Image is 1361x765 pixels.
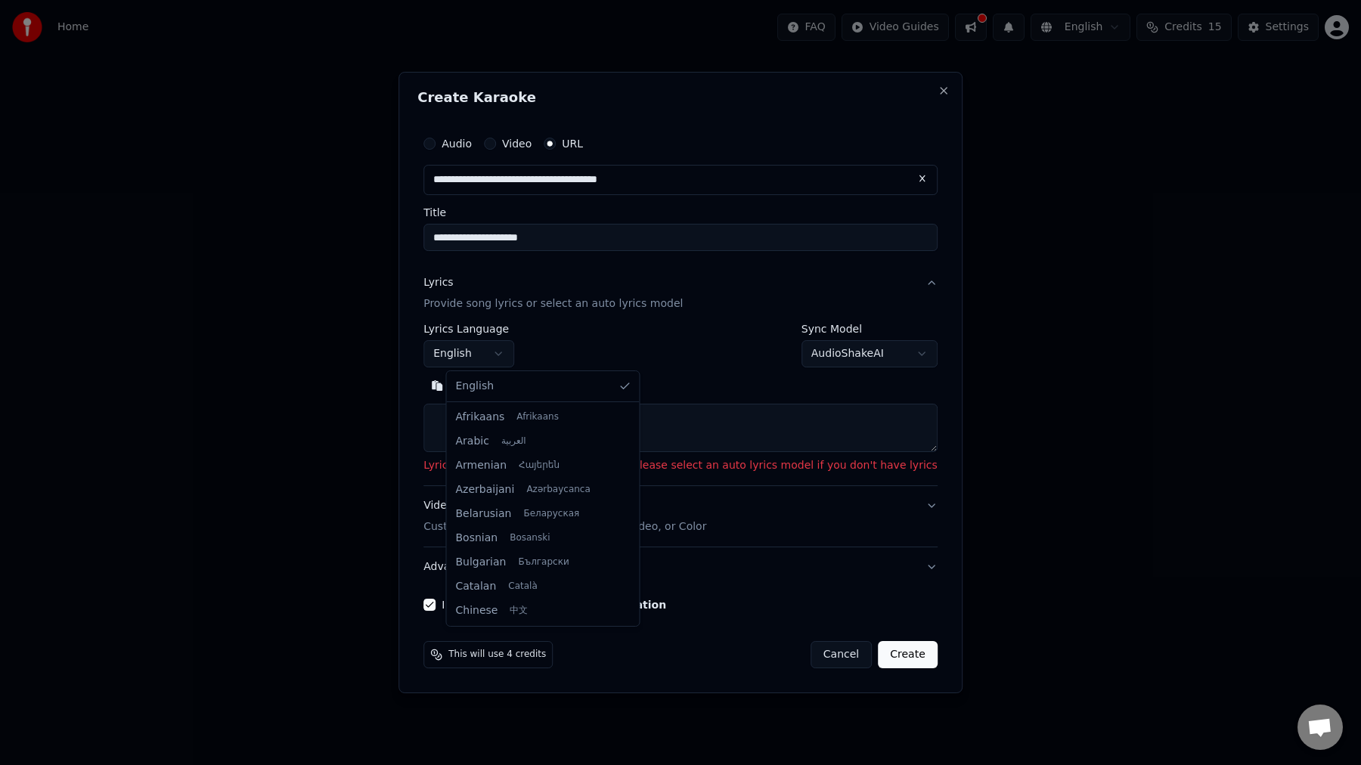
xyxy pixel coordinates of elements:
[456,379,494,394] span: English
[456,506,512,522] span: Belarusian
[510,605,528,617] span: 中文
[523,508,579,520] span: Беларуская
[519,460,560,472] span: Հայերեն
[456,603,498,618] span: Chinese
[526,484,590,496] span: Azərbaycanca
[456,579,497,594] span: Catalan
[510,532,550,544] span: Bosanski
[456,531,498,546] span: Bosnian
[456,434,489,449] span: Arabic
[456,410,505,425] span: Afrikaans
[518,556,569,568] span: Български
[516,411,559,423] span: Afrikaans
[456,458,507,473] span: Armenian
[501,435,526,448] span: العربية
[456,482,515,497] span: Azerbaijani
[456,555,507,570] span: Bulgarian
[508,581,537,593] span: Català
